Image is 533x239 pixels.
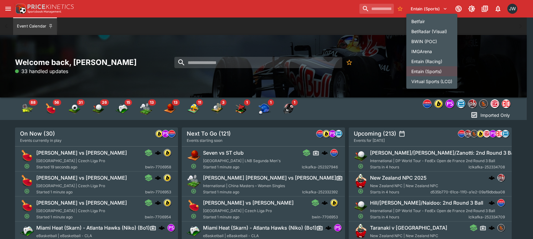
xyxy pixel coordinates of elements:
li: Virtual Sports (LCG) [406,76,457,86]
li: Entain (Racing) [406,56,457,66]
li: IMGArena [406,46,457,56]
li: Entain (Sports) [406,66,457,76]
li: Betfair [406,16,457,26]
li: BWIN (POC) [406,36,457,46]
li: BetRadar (Visual) [406,26,457,36]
